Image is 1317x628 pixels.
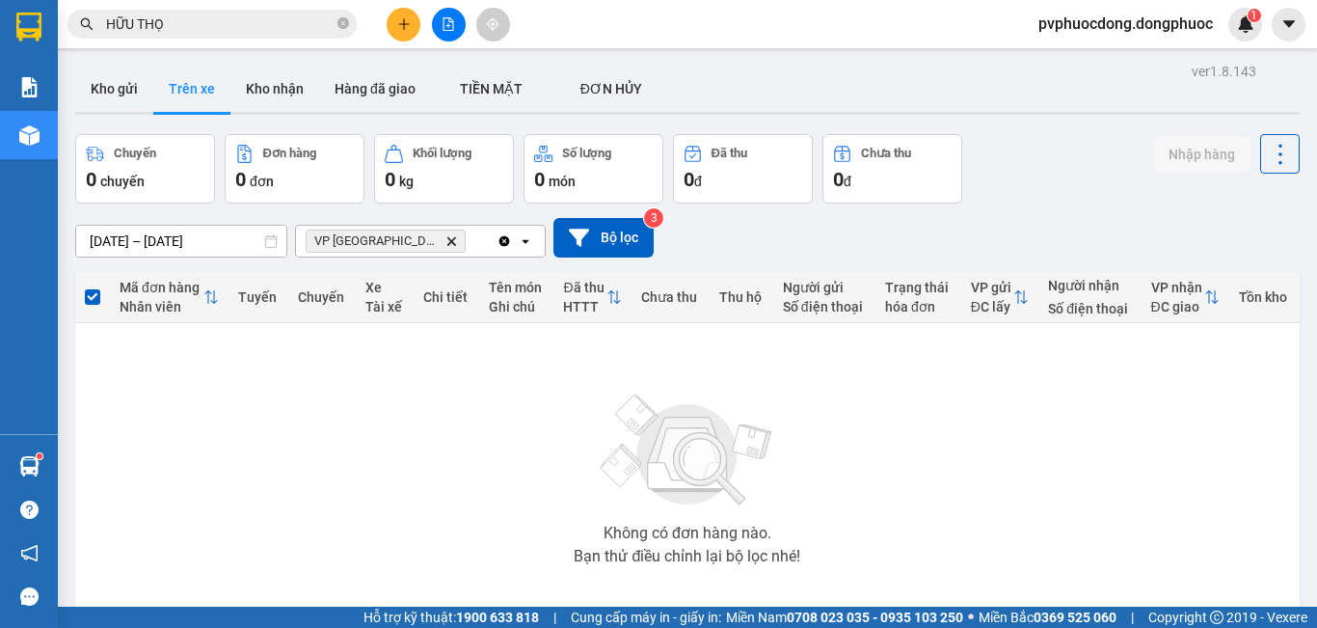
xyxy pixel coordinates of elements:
[470,232,471,251] input: Selected VP Phước Đông.
[1239,289,1289,305] div: Tồn kho
[365,280,404,295] div: Xe
[1272,8,1305,41] button: caret-down
[314,233,438,249] span: VP Phước Đông
[885,280,952,295] div: Trạng thái
[153,66,230,112] button: Trên xe
[460,81,523,96] span: TIỀN MẶT
[497,233,512,249] svg: Clear all
[456,610,539,625] strong: 1900 633 818
[387,8,420,41] button: plus
[833,168,844,191] span: 0
[562,147,611,160] div: Số lượng
[553,607,556,628] span: |
[518,233,533,249] svg: open
[571,607,721,628] span: Cung cấp máy in - giấy in:
[20,501,39,519] span: question-circle
[822,134,962,204] button: Chưa thu0đ
[306,230,466,253] span: VP Phước Đông, close by backspace
[1151,280,1205,295] div: VP nhận
[712,147,747,160] div: Đã thu
[574,549,800,564] div: Bạn thử điều chỉnh lại bộ lọc nhé!
[1250,9,1257,22] span: 1
[1142,272,1230,323] th: Toggle SortBy
[1153,137,1250,172] button: Nhập hàng
[20,544,39,562] span: notification
[1280,15,1298,33] span: caret-down
[37,453,42,459] sup: 1
[563,280,606,295] div: Đã thu
[1237,15,1254,33] img: icon-new-feature
[106,14,334,35] input: Tìm tên, số ĐT hoặc mã đơn
[684,168,694,191] span: 0
[423,289,470,305] div: Chi tiết
[19,77,40,97] img: solution-icon
[238,289,279,305] div: Tuyến
[787,610,963,625] strong: 0708 023 035 - 0935 103 250
[19,456,40,477] img: warehouse-icon
[432,8,466,41] button: file-add
[235,168,246,191] span: 0
[413,147,471,160] div: Khối lượng
[861,147,911,160] div: Chưa thu
[19,125,40,146] img: warehouse-icon
[979,607,1116,628] span: Miền Bắc
[1248,9,1261,22] sup: 1
[1048,278,1131,293] div: Người nhận
[337,17,349,29] span: close-circle
[553,272,632,323] th: Toggle SortBy
[694,174,702,189] span: đ
[230,66,319,112] button: Kho nhận
[319,66,431,112] button: Hàng đã giao
[80,17,94,31] span: search
[1151,299,1205,314] div: ĐC giao
[337,15,349,34] span: close-circle
[1210,611,1223,624] span: copyright
[110,272,228,323] th: Toggle SortBy
[363,607,539,628] span: Hỗ trợ kỹ thuật:
[225,134,364,204] button: Đơn hàng0đơn
[399,174,414,189] span: kg
[476,8,510,41] button: aim
[120,280,203,295] div: Mã đơn hàng
[489,299,544,314] div: Ghi chú
[604,526,771,541] div: Không có đơn hàng nào.
[1192,61,1256,82] div: ver 1.8.143
[553,218,654,258] button: Bộ lọc
[968,614,974,621] span: ⚪️
[591,383,784,518] img: svg+xml;base64,PHN2ZyBjbGFzcz0ibGlzdC1wbHVnX19zdmciIHhtbG5zPSJodHRwOi8vd3d3LnczLm9yZy8yMDAwL3N2Zy...
[397,17,411,31] span: plus
[783,299,866,314] div: Số điện thoại
[489,280,544,295] div: Tên món
[442,17,455,31] span: file-add
[1023,12,1228,36] span: pvphuocdong.dongphuoc
[20,587,39,606] span: message
[263,147,316,160] div: Đơn hàng
[534,168,545,191] span: 0
[961,272,1039,323] th: Toggle SortBy
[644,208,663,228] sup: 3
[844,174,851,189] span: đ
[1131,607,1134,628] span: |
[374,134,514,204] button: Khối lượng0kg
[563,299,606,314] div: HTTT
[75,134,215,204] button: Chuyến0chuyến
[783,280,866,295] div: Người gửi
[76,226,286,257] input: Select a date range.
[1048,301,1131,316] div: Số điện thoại
[75,66,153,112] button: Kho gửi
[365,299,404,314] div: Tài xế
[486,17,499,31] span: aim
[524,134,663,204] button: Số lượng0món
[971,299,1014,314] div: ĐC lấy
[385,168,395,191] span: 0
[16,13,41,41] img: logo-vxr
[1034,610,1116,625] strong: 0369 525 060
[549,174,576,189] span: món
[250,174,274,189] span: đơn
[120,299,203,314] div: Nhân viên
[726,607,963,628] span: Miền Nam
[673,134,813,204] button: Đã thu0đ
[885,299,952,314] div: hóa đơn
[719,289,764,305] div: Thu hộ
[580,81,642,96] span: ĐƠN HỦY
